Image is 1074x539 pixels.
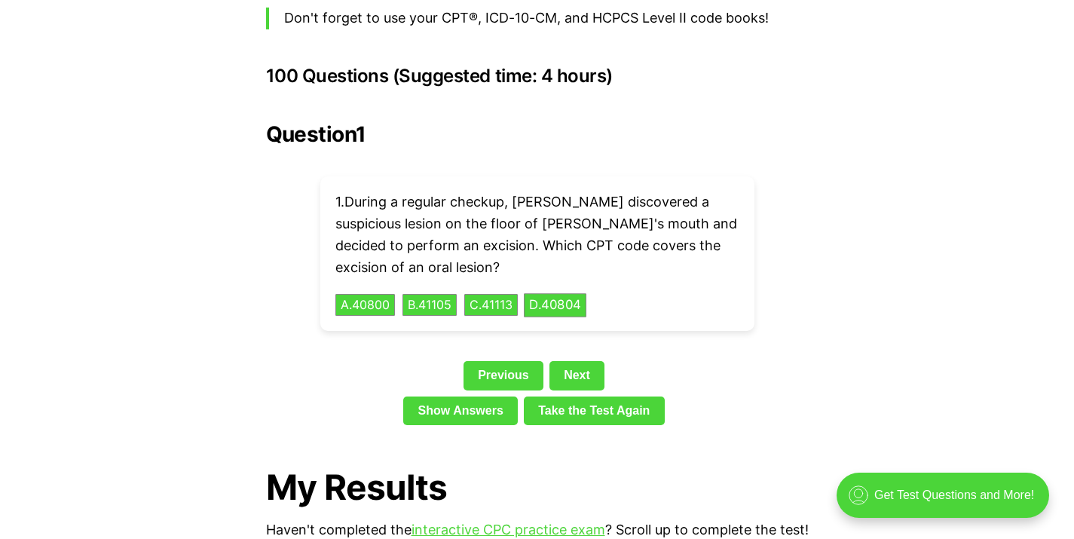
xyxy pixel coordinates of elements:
[524,293,586,317] button: D.40804
[464,361,543,390] a: Previous
[266,66,809,87] h3: 100 Questions (Suggested time: 4 hours)
[549,361,604,390] a: Next
[412,522,605,537] a: interactive CPC practice exam
[824,465,1074,539] iframe: portal-trigger
[335,191,739,278] p: 1 . During a regular checkup, [PERSON_NAME] discovered a suspicious lesion on the floor of [PERSO...
[266,122,809,146] h2: Question 1
[402,294,457,317] button: B.41105
[335,294,395,317] button: A.40800
[266,467,809,507] h1: My Results
[403,397,518,425] a: Show Answers
[524,397,665,425] a: Take the Test Again
[464,294,518,317] button: C.41113
[266,8,809,29] blockquote: Don't forget to use your CPT®, ICD-10-CM, and HCPCS Level II code books!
